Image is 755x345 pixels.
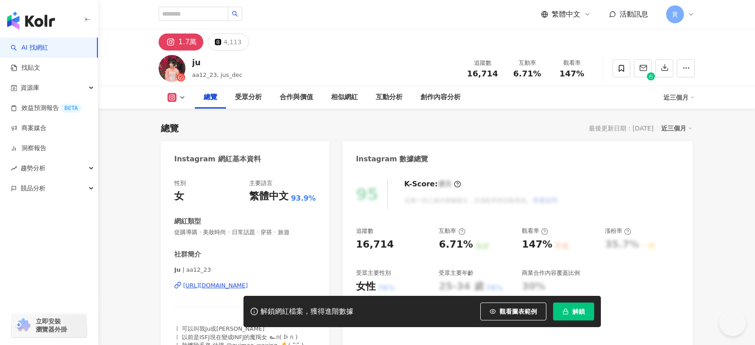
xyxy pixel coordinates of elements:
[174,217,201,226] div: 網紅類型
[480,303,546,320] button: 觀看圖表範例
[260,307,353,316] div: 解鎖網紅檔案，獲得進階數據
[174,250,201,259] div: 社群簡介
[439,269,474,277] div: 受眾主要年齡
[11,43,48,52] a: searchAI 找網紅
[522,227,548,235] div: 觀看率
[204,92,217,103] div: 總覽
[522,269,580,277] div: 商業合作內容覆蓋比例
[14,318,32,332] img: chrome extension
[572,308,585,315] span: 解鎖
[467,69,498,78] span: 16,714
[499,308,537,315] span: 觀看圖表範例
[11,104,81,113] a: 效益預測報告BETA
[356,227,373,235] div: 追蹤數
[208,34,248,50] button: 4,113
[174,228,316,236] span: 促購導購 · 美妝時尚 · 日常話題 · 穿搭 · 旅遊
[232,11,238,17] span: search
[439,238,473,252] div: 6.71%
[183,282,248,290] div: [URL][DOMAIN_NAME]
[589,125,654,132] div: 最後更新日期：[DATE]
[249,189,289,203] div: 繁體中文
[661,122,692,134] div: 近三個月
[192,57,242,68] div: ju
[331,92,358,103] div: 相似網紅
[552,9,580,19] span: 繁體中文
[356,238,394,252] div: 16,714
[21,158,46,178] span: 趨勢分析
[174,154,261,164] div: Instagram 網紅基本資料
[11,165,17,172] span: rise
[11,144,46,153] a: 洞察報告
[159,55,185,82] img: KOL Avatar
[510,59,544,67] div: 互動率
[376,92,403,103] div: 互動分析
[174,282,316,290] a: [URL][DOMAIN_NAME]
[174,179,186,187] div: 性別
[466,59,499,67] div: 追蹤數
[223,36,241,48] div: 4,113
[12,313,87,337] a: chrome extension立即安裝 瀏覽器外掛
[439,227,465,235] div: 互動率
[161,122,179,135] div: 總覽
[249,179,273,187] div: 主要語言
[174,189,184,203] div: 女
[178,36,197,48] div: 1.7萬
[513,69,541,78] span: 6.71%
[356,280,376,294] div: 女性
[553,303,594,320] button: 解鎖
[663,90,695,105] div: 近三個月
[559,69,584,78] span: 147%
[21,78,39,98] span: 資源庫
[11,124,46,133] a: 商案媒合
[36,317,67,333] span: 立即安裝 瀏覽器外掛
[21,178,46,198] span: 競品分析
[356,269,391,277] div: 受眾主要性別
[174,266,316,274] span: 𝗝𝘂 | aa12_23
[555,59,589,67] div: 觀看率
[11,63,40,72] a: 找貼文
[404,179,461,189] div: K-Score :
[291,194,316,203] span: 93.9%
[7,12,55,29] img: logo
[672,9,678,19] span: 黃
[192,72,242,78] span: aa12_23, jus_dec
[522,238,552,252] div: 147%
[280,92,313,103] div: 合作與價值
[620,10,648,18] span: 活動訊息
[235,92,262,103] div: 受眾分析
[159,34,203,50] button: 1.7萬
[605,227,631,235] div: 漲粉率
[420,92,461,103] div: 創作內容分析
[356,154,428,164] div: Instagram 數據總覽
